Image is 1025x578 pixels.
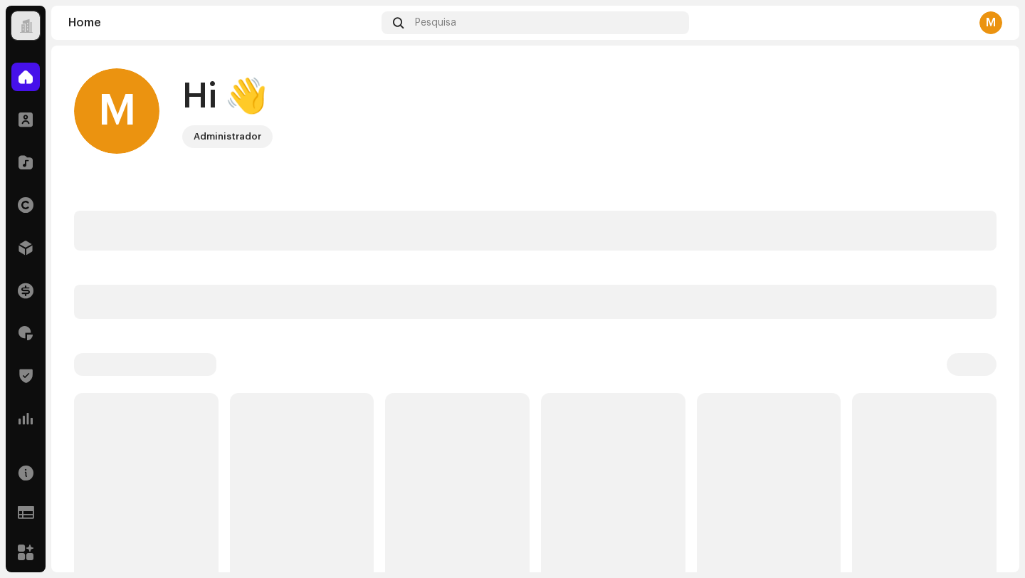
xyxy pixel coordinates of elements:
div: Home [68,17,376,28]
div: Administrador [194,128,261,145]
div: M [74,68,159,154]
span: Pesquisa [415,17,456,28]
div: M [979,11,1002,34]
div: Hi 👋 [182,74,273,120]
